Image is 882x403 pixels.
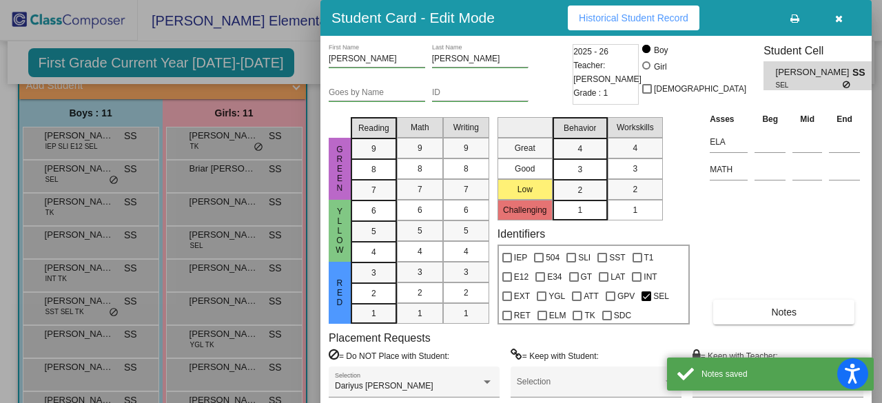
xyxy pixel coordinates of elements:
th: Mid [789,112,825,127]
span: [PERSON_NAME] [776,65,852,80]
span: SS [852,65,872,80]
div: Notes saved [701,368,863,380]
button: Notes [713,300,854,324]
th: End [825,112,863,127]
span: SEL [776,80,843,90]
th: Beg [751,112,789,127]
span: Notes [771,307,797,318]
